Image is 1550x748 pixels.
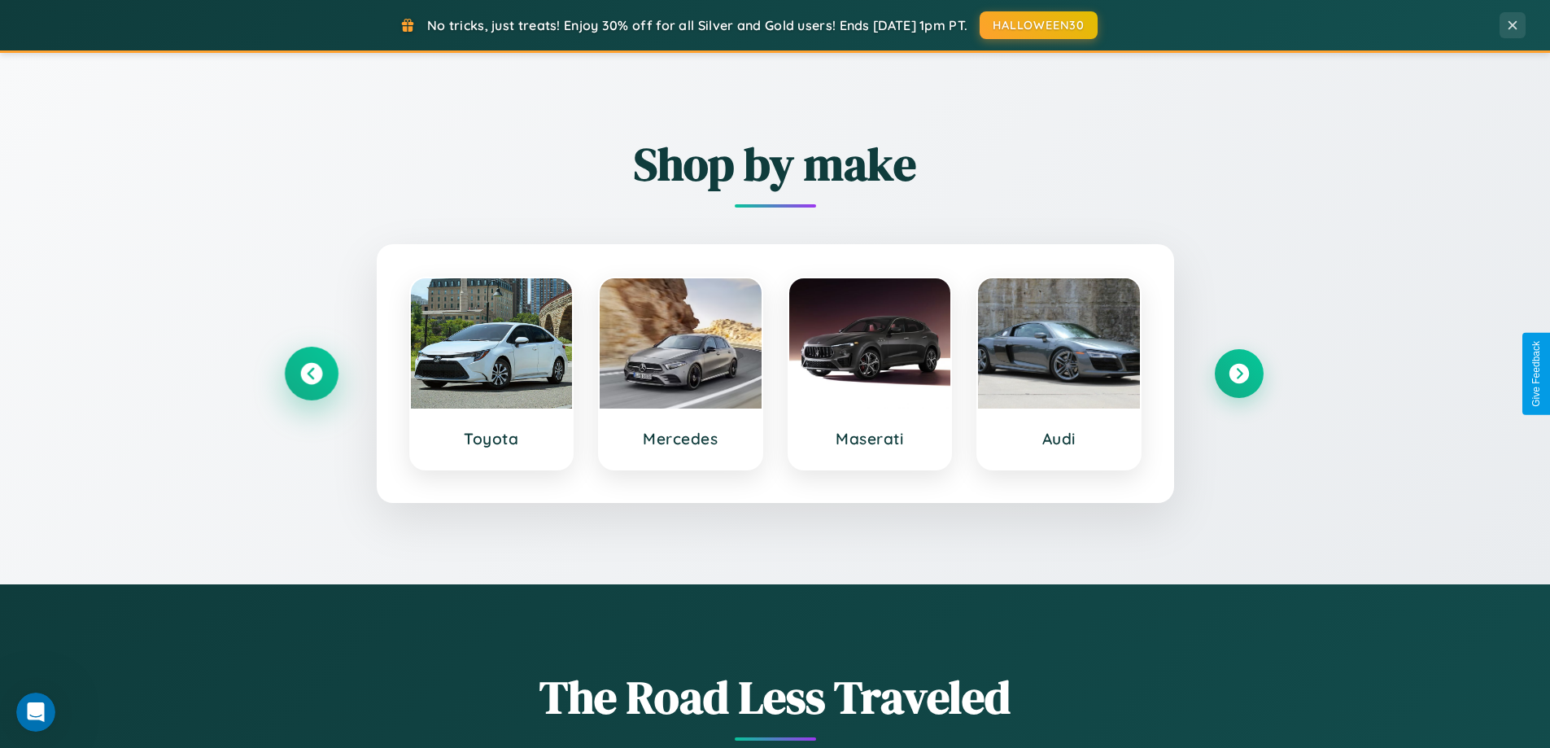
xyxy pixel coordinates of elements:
h3: Toyota [427,429,557,448]
div: Give Feedback [1530,341,1542,407]
h2: Shop by make [287,133,1264,195]
h3: Maserati [806,429,935,448]
span: No tricks, just treats! Enjoy 30% off for all Silver and Gold users! Ends [DATE] 1pm PT. [427,17,967,33]
h1: The Road Less Traveled [287,666,1264,728]
h3: Audi [994,429,1124,448]
h3: Mercedes [616,429,745,448]
iframe: Intercom live chat [16,693,55,732]
button: HALLOWEEN30 [980,11,1098,39]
